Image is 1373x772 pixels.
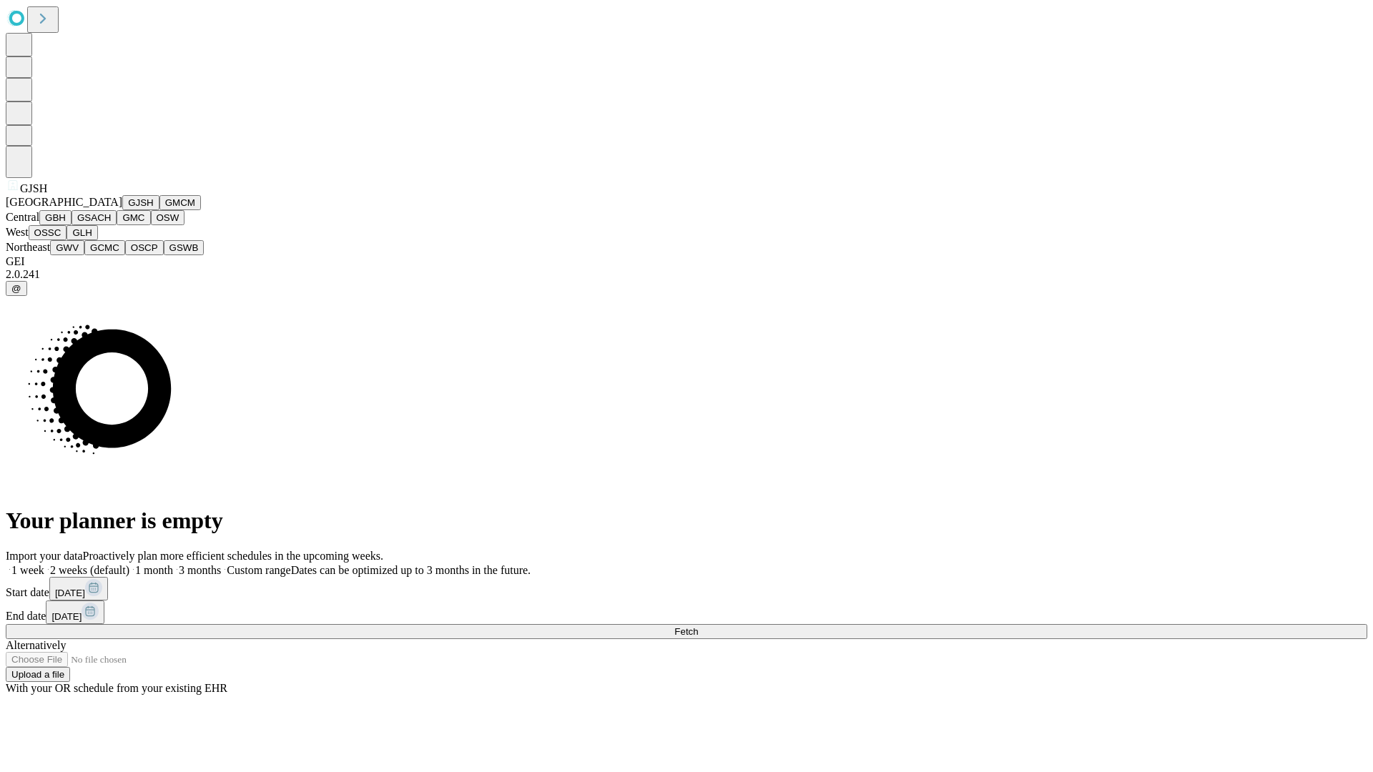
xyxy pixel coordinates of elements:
[6,600,1367,624] div: End date
[674,626,698,637] span: Fetch
[29,225,67,240] button: OSSC
[83,550,383,562] span: Proactively plan more efficient schedules in the upcoming weeks.
[117,210,150,225] button: GMC
[6,508,1367,534] h1: Your planner is empty
[6,196,122,208] span: [GEOGRAPHIC_DATA]
[6,639,66,651] span: Alternatively
[55,588,85,598] span: [DATE]
[122,195,159,210] button: GJSH
[151,210,185,225] button: OSW
[51,611,82,622] span: [DATE]
[39,210,72,225] button: GBH
[6,550,83,562] span: Import your data
[50,564,129,576] span: 2 weeks (default)
[135,564,173,576] span: 1 month
[84,240,125,255] button: GCMC
[6,624,1367,639] button: Fetch
[6,667,70,682] button: Upload a file
[164,240,205,255] button: GSWB
[6,577,1367,600] div: Start date
[227,564,290,576] span: Custom range
[159,195,201,210] button: GMCM
[179,564,221,576] span: 3 months
[6,255,1367,268] div: GEI
[46,600,104,624] button: [DATE]
[50,240,84,255] button: GWV
[6,211,39,223] span: Central
[20,182,47,194] span: GJSH
[125,240,164,255] button: OSCP
[6,682,227,694] span: With your OR schedule from your existing EHR
[11,283,21,294] span: @
[6,226,29,238] span: West
[6,281,27,296] button: @
[291,564,531,576] span: Dates can be optimized up to 3 months in the future.
[72,210,117,225] button: GSACH
[6,268,1367,281] div: 2.0.241
[49,577,108,600] button: [DATE]
[67,225,97,240] button: GLH
[11,564,44,576] span: 1 week
[6,241,50,253] span: Northeast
